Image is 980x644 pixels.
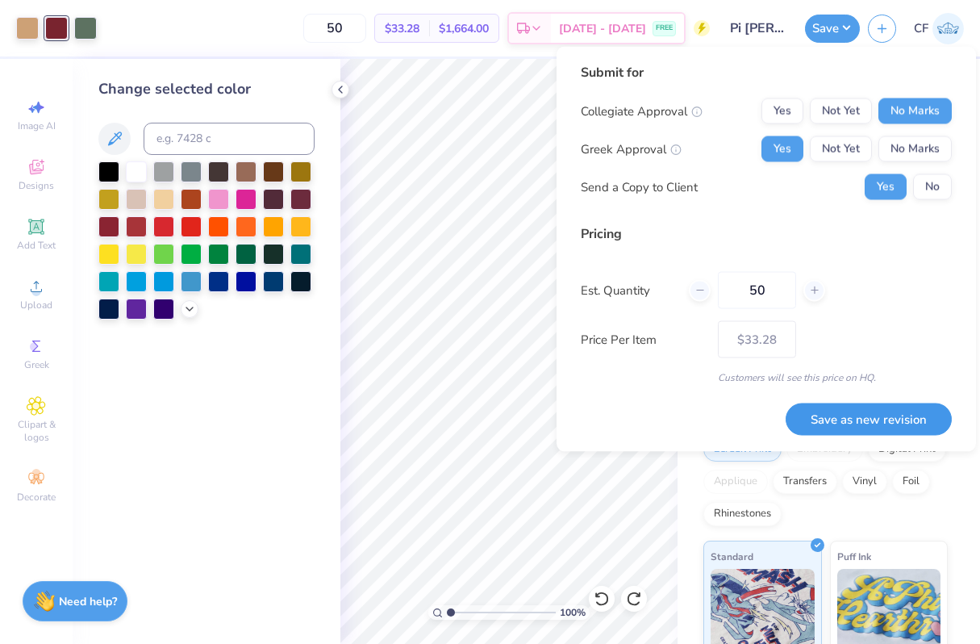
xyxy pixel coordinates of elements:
[18,119,56,132] span: Image AI
[581,330,706,349] label: Price Per Item
[17,491,56,504] span: Decorate
[878,136,952,162] button: No Marks
[718,12,797,44] input: Untitled Design
[144,123,315,155] input: e.g. 7428 c
[8,418,65,444] span: Clipart & logos
[24,358,49,371] span: Greek
[385,20,419,37] span: $33.28
[17,239,56,252] span: Add Text
[842,470,887,494] div: Vinyl
[98,78,315,100] div: Change selected color
[59,594,117,609] strong: Need help?
[865,174,907,200] button: Yes
[560,605,586,620] span: 100 %
[581,370,952,385] div: Customers will see this price on HQ.
[913,174,952,200] button: No
[773,470,837,494] div: Transfers
[19,179,54,192] span: Designs
[581,178,698,196] div: Send a Copy to Client
[892,470,930,494] div: Foil
[932,13,964,44] img: Cameryn Freeman
[656,23,673,34] span: FREE
[810,98,872,124] button: Not Yet
[581,140,682,158] div: Greek Approval
[718,272,796,309] input: – –
[878,98,952,124] button: No Marks
[581,281,677,299] label: Est. Quantity
[559,20,646,37] span: [DATE] - [DATE]
[711,548,753,565] span: Standard
[581,63,952,82] div: Submit for
[703,502,782,526] div: Rhinestones
[761,98,803,124] button: Yes
[581,102,703,120] div: Collegiate Approval
[914,19,928,38] span: CF
[761,136,803,162] button: Yes
[439,20,489,37] span: $1,664.00
[20,299,52,312] span: Upload
[810,136,872,162] button: Not Yet
[303,14,366,43] input: – –
[703,470,768,494] div: Applique
[581,224,952,244] div: Pricing
[786,403,952,436] button: Save as new revision
[837,548,871,565] span: Puff Ink
[805,15,860,43] button: Save
[914,13,964,44] a: CF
